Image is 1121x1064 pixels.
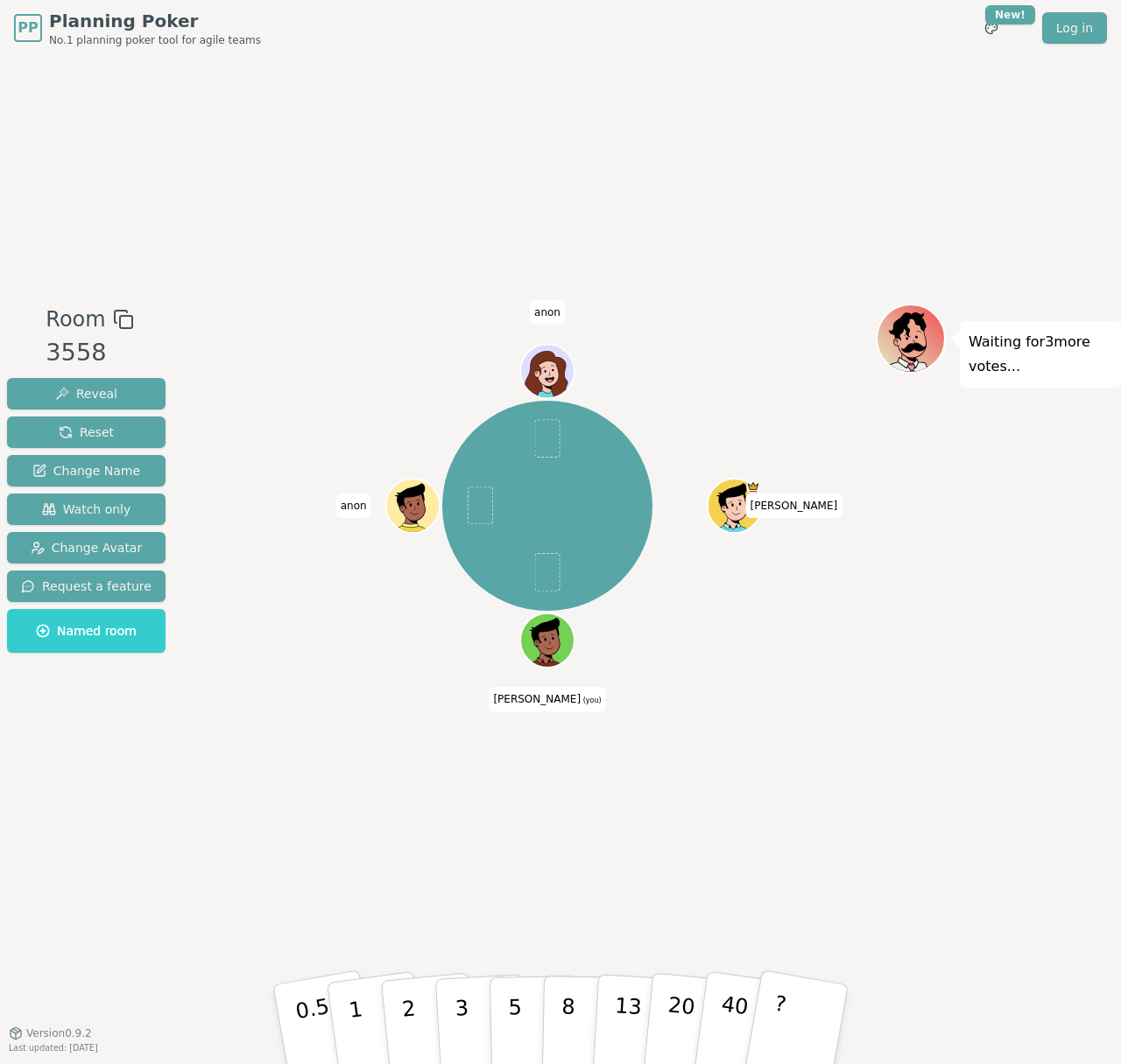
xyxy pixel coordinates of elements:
span: Click to change your name [336,493,371,518]
span: No.1 planning poker tool for agile teams [49,33,261,47]
button: Change Name [7,455,166,486]
button: Request a feature [7,570,166,602]
span: Click to change your name [530,299,565,324]
span: Rob is the host [746,480,759,493]
span: (you) [581,696,602,704]
a: PPPlanning PokerNo.1 planning poker tool for agile teams [14,9,261,47]
button: Change Avatar [7,532,166,563]
button: Named room [7,609,166,653]
span: Reveal [55,385,117,402]
button: New! [976,12,1007,44]
span: Change Avatar [31,539,143,556]
div: New! [985,5,1035,24]
a: Log in [1042,12,1107,44]
span: Click to change your name [746,493,843,518]
span: Version 0.9.2 [26,1026,92,1040]
button: Click to change your avatar [522,615,573,666]
span: Room [46,304,105,335]
span: Planning Poker [49,9,261,33]
span: Named room [36,622,137,640]
span: Last updated: [DATE] [9,1043,98,1053]
span: Request a feature [21,577,152,595]
span: Watch only [42,500,131,518]
p: Waiting for 3 more votes... [969,330,1112,379]
button: Version0.9.2 [9,1026,92,1040]
span: Change Name [32,462,140,479]
button: Watch only [7,493,166,525]
span: PP [18,17,38,38]
button: Reveal [7,378,166,409]
div: 3558 [46,335,133,371]
span: Reset [59,423,114,441]
span: Click to change your name [489,687,605,711]
button: Reset [7,416,166,448]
